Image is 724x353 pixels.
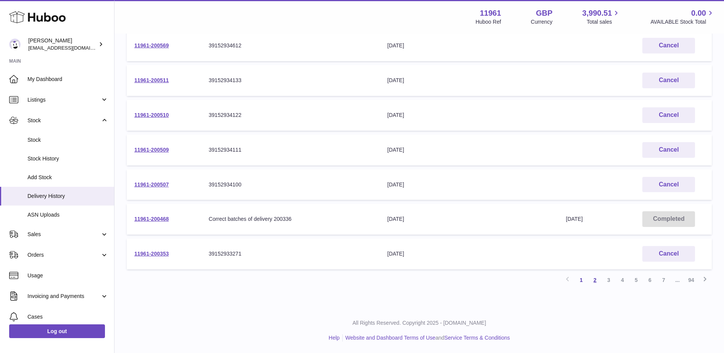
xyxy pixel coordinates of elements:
[134,112,169,118] a: 11961-200510
[629,273,643,287] a: 5
[27,193,108,200] span: Delivery History
[27,155,108,162] span: Stock History
[209,181,372,188] div: 39152934100
[27,313,108,321] span: Cases
[209,42,372,49] div: 39152934612
[587,18,621,26] span: Total sales
[387,146,551,154] div: [DATE]
[28,37,97,52] div: [PERSON_NAME]
[387,215,551,223] div: [DATE]
[684,273,698,287] a: 94
[643,273,657,287] a: 6
[671,273,684,287] span: ...
[27,174,108,181] span: Add Stock
[616,273,629,287] a: 4
[9,324,105,338] a: Log out
[642,246,695,262] button: Cancel
[134,147,169,153] a: 11961-200509
[345,335,435,341] a: Website and Dashboard Terms of Use
[27,117,100,124] span: Stock
[27,272,108,279] span: Usage
[387,77,551,84] div: [DATE]
[329,335,340,341] a: Help
[387,42,551,49] div: [DATE]
[9,39,21,50] img: internalAdmin-11961@internal.huboo.com
[691,8,706,18] span: 0.00
[650,18,715,26] span: AVAILABLE Stock Total
[642,142,695,158] button: Cancel
[209,146,372,154] div: 39152934111
[209,112,372,119] div: 39152934122
[134,42,169,49] a: 11961-200569
[480,8,501,18] strong: 11961
[28,45,112,51] span: [EMAIL_ADDRESS][DOMAIN_NAME]
[27,251,100,259] span: Orders
[27,211,108,219] span: ASN Uploads
[27,76,108,83] span: My Dashboard
[536,8,552,18] strong: GBP
[134,216,169,222] a: 11961-200468
[531,18,553,26] div: Currency
[642,177,695,193] button: Cancel
[476,18,501,26] div: Huboo Ref
[343,334,510,342] li: and
[209,77,372,84] div: 39152934133
[387,250,551,257] div: [DATE]
[642,107,695,123] button: Cancel
[642,38,695,53] button: Cancel
[134,181,169,188] a: 11961-200507
[209,215,372,223] div: Correct batches of delivery 200336
[650,8,715,26] a: 0.00 AVAILABLE Stock Total
[602,273,616,287] a: 3
[582,8,612,18] span: 3,990.51
[134,77,169,83] a: 11961-200511
[27,136,108,144] span: Stock
[387,112,551,119] div: [DATE]
[657,273,671,287] a: 7
[27,96,100,104] span: Listings
[566,216,583,222] span: [DATE]
[642,73,695,88] button: Cancel
[27,293,100,300] span: Invoicing and Payments
[588,273,602,287] a: 2
[121,319,718,327] p: All Rights Reserved. Copyright 2025 - [DOMAIN_NAME]
[387,181,551,188] div: [DATE]
[574,273,588,287] a: 1
[27,231,100,238] span: Sales
[209,250,372,257] div: 39152933271
[444,335,510,341] a: Service Terms & Conditions
[134,251,169,257] a: 11961-200353
[582,8,621,26] a: 3,990.51 Total sales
